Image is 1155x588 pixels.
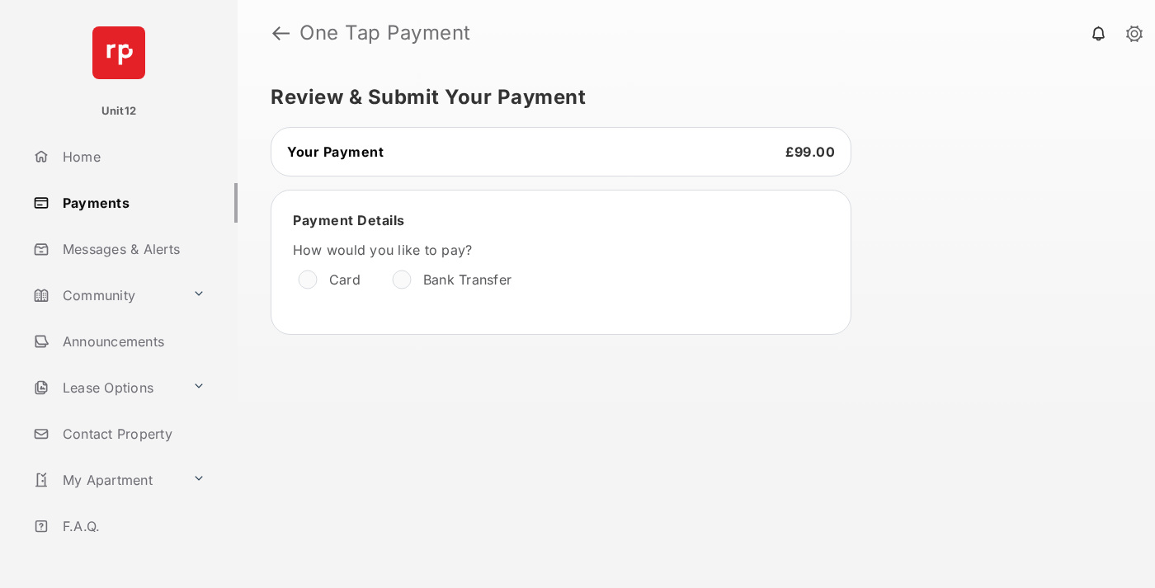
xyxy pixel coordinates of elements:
[26,137,238,176] a: Home
[329,271,361,288] label: Card
[26,275,186,315] a: Community
[287,143,384,160] span: Your Payment
[26,414,238,454] a: Contact Property
[299,23,471,43] strong: One Tap Payment
[26,183,238,223] a: Payments
[26,368,186,407] a: Lease Options
[271,87,1109,107] h5: Review & Submit Your Payment
[293,242,788,258] label: How would you like to pay?
[26,229,238,269] a: Messages & Alerts
[785,143,835,160] span: £99.00
[101,103,137,120] p: Unit12
[293,212,405,228] span: Payment Details
[26,460,186,500] a: My Apartment
[26,506,238,546] a: F.A.Q.
[92,26,145,79] img: svg+xml;base64,PHN2ZyB4bWxucz0iaHR0cDovL3d3dy53My5vcmcvMjAwMC9zdmciIHdpZHRoPSI2NCIgaGVpZ2h0PSI2NC...
[26,322,238,361] a: Announcements
[423,271,511,288] label: Bank Transfer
